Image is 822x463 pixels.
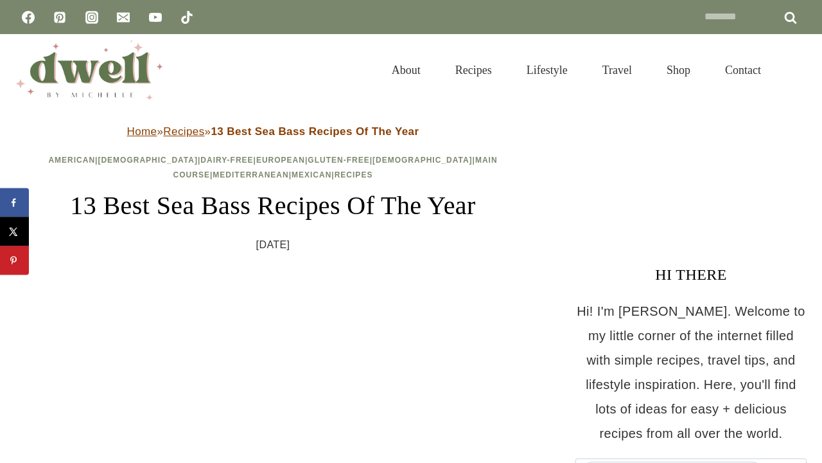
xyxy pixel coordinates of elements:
[785,59,807,81] button: View Search Form
[374,48,438,93] a: About
[308,156,369,165] a: Gluten-Free
[79,5,105,30] a: Instagram
[649,48,708,93] a: Shop
[256,156,305,165] a: European
[98,156,198,165] a: [DEMOGRAPHIC_DATA]
[213,170,288,179] a: Mediterranean
[292,170,331,179] a: Mexican
[110,5,136,30] a: Email
[47,5,73,30] a: Pinterest
[143,5,168,30] a: YouTube
[708,48,778,93] a: Contact
[163,125,204,138] a: Recipes
[585,48,649,93] a: Travel
[48,156,497,179] span: | | | | | | | | |
[127,125,419,138] span: » »
[575,263,807,286] h3: HI THERE
[174,5,200,30] a: TikTok
[211,125,419,138] strong: 13 Best Sea Bass Recipes Of The Year
[15,5,41,30] a: Facebook
[335,170,373,179] a: Recipes
[200,156,253,165] a: Dairy-Free
[48,156,95,165] a: American
[372,156,473,165] a: [DEMOGRAPHIC_DATA]
[256,235,290,255] time: [DATE]
[127,125,157,138] a: Home
[15,186,530,225] h1: 13 Best Sea Bass Recipes Of The Year
[575,299,807,446] p: Hi! I'm [PERSON_NAME]. Welcome to my little corner of the internet filled with simple recipes, tr...
[15,41,163,100] img: DWELL by michelle
[509,48,585,93] a: Lifestyle
[438,48,509,93] a: Recipes
[374,48,778,93] nav: Primary Navigation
